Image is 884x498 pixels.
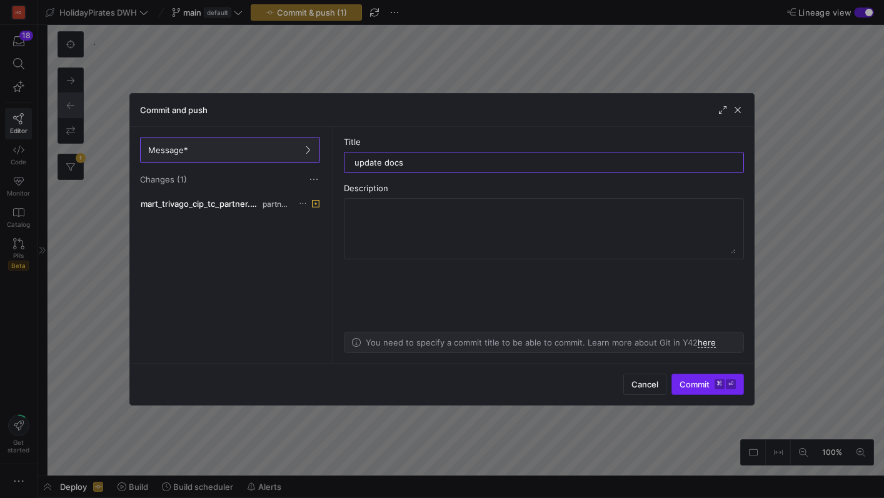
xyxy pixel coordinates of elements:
span: Changes (1) [140,174,187,184]
span: partners [263,200,292,209]
span: Cancel [631,379,658,389]
kbd: ⏎ [726,379,736,389]
button: Commit⌘⏎ [671,374,744,395]
span: Title [344,137,361,147]
span: mart_trivago_cip_tc_partner.yml [141,199,260,209]
span: Commit [680,379,736,389]
div: Description [344,183,744,193]
button: mart_trivago_cip_tc_partner.ymlpartners [138,196,323,212]
p: You need to specify a commit title to be able to commit. Learn more about Git in Y42 [366,337,716,347]
kbd: ⌘ [715,379,725,389]
h3: Commit and push [140,105,208,115]
a: here [698,337,716,348]
button: Message* [140,137,320,163]
span: Message* [148,145,188,155]
button: Cancel [623,374,666,395]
